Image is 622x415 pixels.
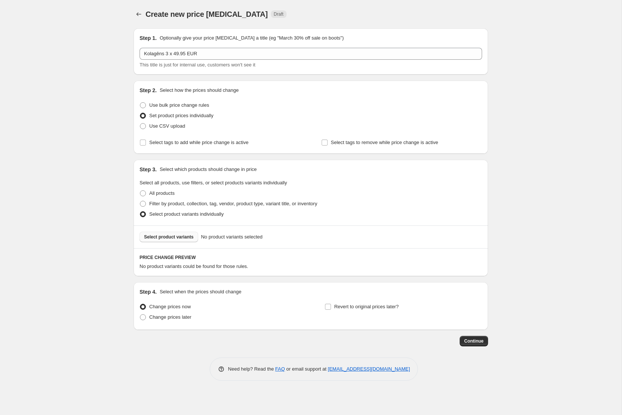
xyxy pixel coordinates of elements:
[160,87,239,94] p: Select how the prices should change
[140,48,482,60] input: 30% off holiday sale
[328,366,410,372] a: [EMAIL_ADDRESS][DOMAIN_NAME]
[160,34,344,42] p: Optionally give your price [MEDICAL_DATA] a title (eg "March 30% off sale on boots")
[275,366,285,372] a: FAQ
[144,234,194,240] span: Select product variants
[140,263,248,269] span: No product variants could be found for those rules.
[285,366,328,372] span: or email support at
[228,366,275,372] span: Need help? Read the
[149,190,175,196] span: All products
[149,211,224,217] span: Select product variants individually
[140,62,255,68] span: This title is just for internal use, customers won't see it
[140,87,157,94] h2: Step 2.
[149,304,191,309] span: Change prices now
[201,233,263,241] span: No product variants selected
[140,180,287,185] span: Select all products, use filters, or select products variants individually
[160,288,241,296] p: Select when the prices should change
[146,10,268,18] span: Create new price [MEDICAL_DATA]
[134,9,144,19] button: Price change jobs
[140,255,482,260] h6: PRICE CHANGE PREVIEW
[140,288,157,296] h2: Step 4.
[464,338,484,344] span: Continue
[331,140,438,145] span: Select tags to remove while price change is active
[140,166,157,173] h2: Step 3.
[149,102,209,108] span: Use bulk price change rules
[149,123,185,129] span: Use CSV upload
[334,304,399,309] span: Revert to original prices later?
[149,113,213,118] span: Set product prices individually
[460,336,488,346] button: Continue
[160,166,257,173] p: Select which products should change in price
[140,34,157,42] h2: Step 1.
[149,140,249,145] span: Select tags to add while price change is active
[149,314,191,320] span: Change prices later
[149,201,317,206] span: Filter by product, collection, tag, vendor, product type, variant title, or inventory
[140,232,198,242] button: Select product variants
[274,11,284,17] span: Draft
